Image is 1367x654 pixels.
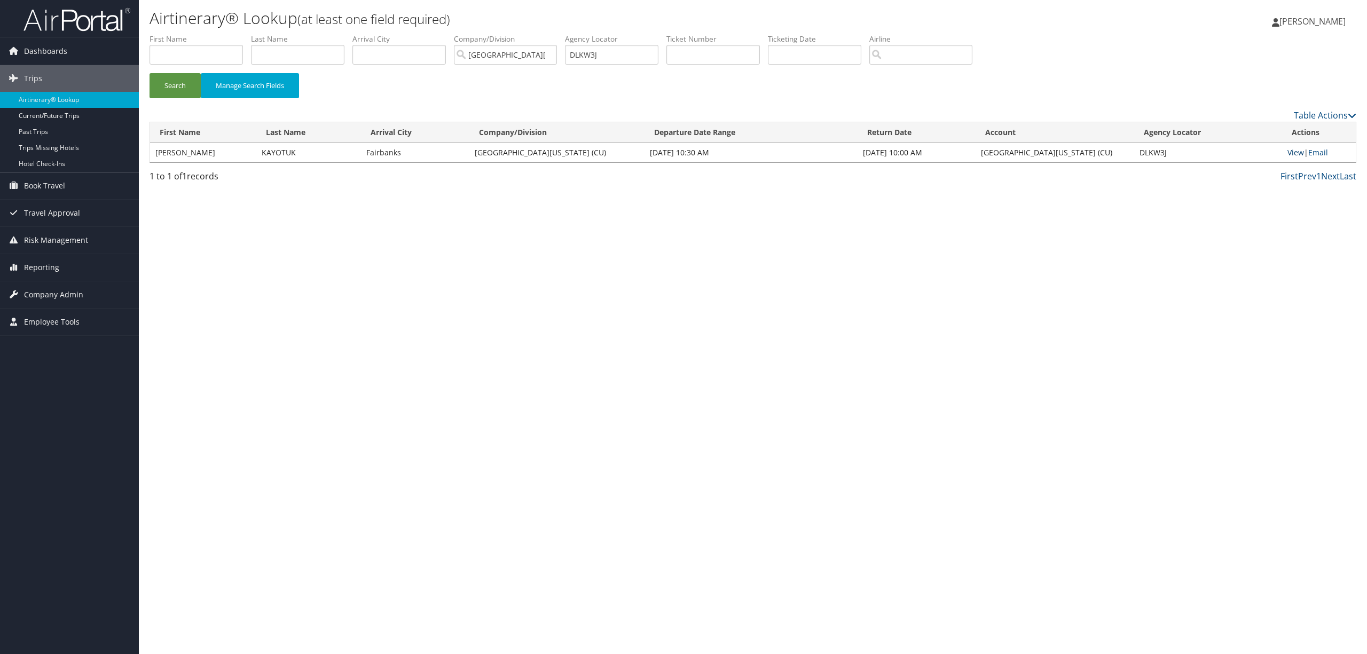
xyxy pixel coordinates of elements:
[150,7,954,29] h1: Airtinerary® Lookup
[976,143,1134,162] td: [GEOGRAPHIC_DATA][US_STATE] (CU)
[297,10,450,28] small: (at least one field required)
[251,34,352,44] label: Last Name
[565,34,666,44] label: Agency Locator
[24,309,80,335] span: Employee Tools
[24,227,88,254] span: Risk Management
[1321,170,1340,182] a: Next
[1308,147,1328,157] a: Email
[768,34,869,44] label: Ticketing Date
[256,122,361,143] th: Last Name: activate to sort column ascending
[1279,15,1346,27] span: [PERSON_NAME]
[361,143,469,162] td: Fairbanks
[1294,109,1356,121] a: Table Actions
[150,170,439,188] div: 1 to 1 of records
[24,38,67,65] span: Dashboards
[361,122,469,143] th: Arrival City: activate to sort column descending
[1134,122,1282,143] th: Agency Locator: activate to sort column ascending
[1340,170,1356,182] a: Last
[976,122,1134,143] th: Account: activate to sort column ascending
[645,143,858,162] td: [DATE] 10:30 AM
[150,34,251,44] label: First Name
[1134,143,1282,162] td: DLKW3J
[1298,170,1316,182] a: Prev
[666,34,768,44] label: Ticket Number
[1282,122,1356,143] th: Actions
[454,34,565,44] label: Company/Division
[869,34,980,44] label: Airline
[150,122,256,143] th: First Name: activate to sort column ascending
[150,73,201,98] button: Search
[24,65,42,92] span: Trips
[352,34,454,44] label: Arrival City
[256,143,361,162] td: KAYOTUK
[1316,170,1321,182] a: 1
[24,200,80,226] span: Travel Approval
[23,7,130,32] img: airportal-logo.png
[469,143,645,162] td: [GEOGRAPHIC_DATA][US_STATE] (CU)
[858,143,976,162] td: [DATE] 10:00 AM
[469,122,645,143] th: Company/Division
[150,143,256,162] td: [PERSON_NAME]
[24,254,59,281] span: Reporting
[1280,170,1298,182] a: First
[645,122,858,143] th: Departure Date Range: activate to sort column ascending
[24,281,83,308] span: Company Admin
[182,170,187,182] span: 1
[1272,5,1356,37] a: [PERSON_NAME]
[1282,143,1356,162] td: |
[24,172,65,199] span: Book Travel
[858,122,976,143] th: Return Date: activate to sort column ascending
[201,73,299,98] button: Manage Search Fields
[1287,147,1304,157] a: View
